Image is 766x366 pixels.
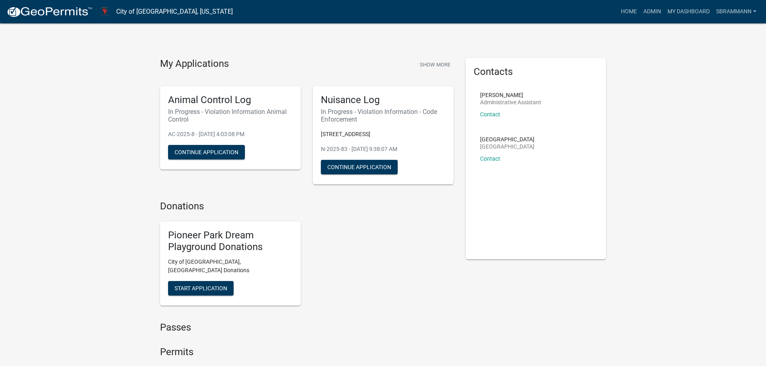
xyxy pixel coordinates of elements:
[168,230,293,253] h5: Pioneer Park Dream Playground Donations
[713,4,760,19] a: SBrammann
[321,108,446,123] h6: In Progress - Violation Information - Code Enforcement
[321,94,446,106] h5: Nuisance Log
[168,281,234,296] button: Start Application
[168,145,245,159] button: Continue Application
[474,66,598,78] h5: Contacts
[664,4,713,19] a: My Dashboard
[168,108,293,123] h6: In Progress - Violation Information Animal Control
[618,4,640,19] a: Home
[168,258,293,275] p: City of [GEOGRAPHIC_DATA], [GEOGRAPHIC_DATA] Donations
[168,94,293,106] h5: Animal Control Log
[160,346,454,358] h4: Permits
[99,6,110,17] img: City of Harlan, Iowa
[640,4,664,19] a: Admin
[116,5,233,19] a: City of [GEOGRAPHIC_DATA], [US_STATE]
[321,130,446,139] p: [STREET_ADDRESS]
[480,155,500,162] a: Contact
[321,145,446,153] p: N-2025-83 - [DATE] 9:38:07 AM
[480,111,500,118] a: Contact
[480,144,534,149] p: [GEOGRAPHIC_DATA]
[480,136,534,142] p: [GEOGRAPHIC_DATA]
[160,322,454,333] h4: Passes
[480,92,541,98] p: [PERSON_NAME]
[175,285,227,292] span: Start Application
[168,130,293,139] p: AC-2025-8 - [DATE] 4:03:08 PM
[160,201,454,212] h4: Donations
[321,160,398,174] button: Continue Application
[480,99,541,105] p: Administrative Assistant
[160,58,229,70] h4: My Applications
[417,58,454,71] button: Show More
